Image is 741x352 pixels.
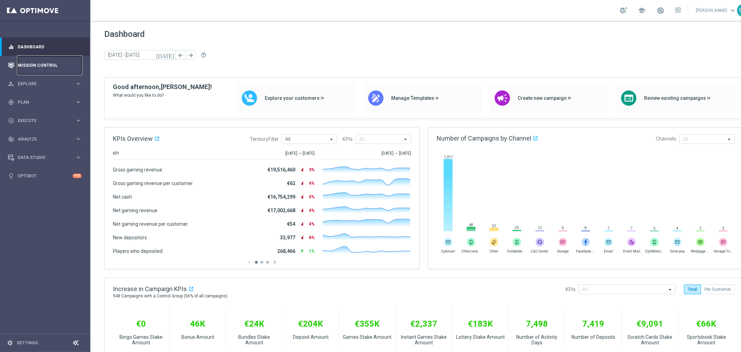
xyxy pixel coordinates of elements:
[17,341,38,345] a: Settings
[695,5,737,16] a: [PERSON_NAME]keyboard_arrow_down
[8,167,82,185] div: Optibot
[8,136,82,142] button: track_changes Analyze keyboard_arrow_right
[75,80,82,87] i: keyboard_arrow_right
[8,44,82,50] button: equalizer Dashboard
[18,38,82,56] a: Dashboard
[8,81,75,87] div: Explore
[18,167,73,185] a: Optibot
[8,136,14,142] i: track_changes
[8,63,82,68] button: Mission Control
[8,99,14,105] i: gps_fixed
[18,82,75,86] span: Explore
[8,81,14,87] i: person_search
[8,118,14,124] i: play_circle_outline
[8,99,82,105] button: gps_fixed Plan keyboard_arrow_right
[18,56,82,74] a: Mission Control
[73,174,82,178] div: +10
[75,136,82,142] i: keyboard_arrow_right
[8,38,82,56] div: Dashboard
[8,136,75,142] div: Analyze
[7,340,13,346] i: settings
[18,155,75,160] span: Data Studio
[8,44,14,50] i: equalizer
[8,81,82,87] button: person_search Explore keyboard_arrow_right
[8,154,75,161] div: Data Studio
[75,117,82,124] i: keyboard_arrow_right
[638,7,645,14] span: school
[8,99,75,105] div: Plan
[18,100,75,104] span: Plan
[729,7,736,14] span: keyboard_arrow_down
[18,137,75,141] span: Analyze
[8,118,82,123] button: play_circle_outline Execute keyboard_arrow_right
[8,155,82,160] button: Data Studio keyboard_arrow_right
[75,99,82,105] i: keyboard_arrow_right
[8,173,14,179] i: lightbulb
[8,173,82,179] button: lightbulb Optibot +10
[18,119,75,123] span: Execute
[75,154,82,161] i: keyboard_arrow_right
[8,56,82,74] div: Mission Control
[8,118,75,124] div: Execute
